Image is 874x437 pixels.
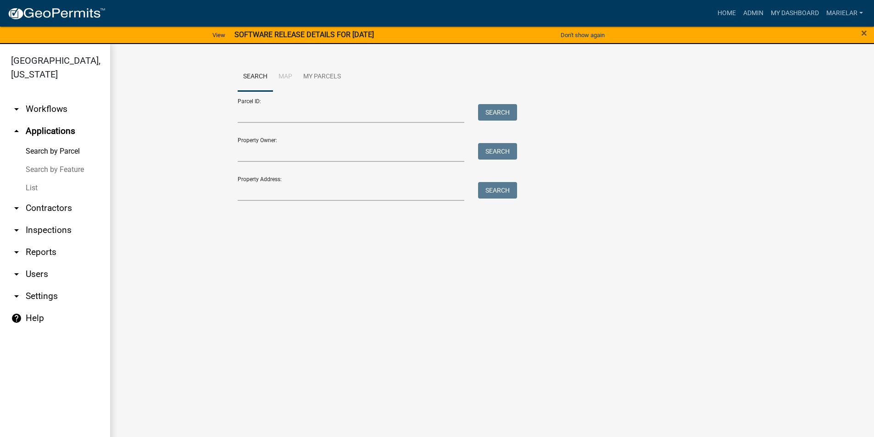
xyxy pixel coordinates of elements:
[740,5,767,22] a: Admin
[11,269,22,280] i: arrow_drop_down
[209,28,229,43] a: View
[238,62,273,92] a: Search
[298,62,346,92] a: My Parcels
[11,225,22,236] i: arrow_drop_down
[11,126,22,137] i: arrow_drop_up
[11,291,22,302] i: arrow_drop_down
[11,313,22,324] i: help
[823,5,867,22] a: marielar
[557,28,608,43] button: Don't show again
[861,28,867,39] button: Close
[11,247,22,258] i: arrow_drop_down
[478,182,517,199] button: Search
[234,30,374,39] strong: SOFTWARE RELEASE DETAILS FOR [DATE]
[861,27,867,39] span: ×
[11,104,22,115] i: arrow_drop_down
[478,104,517,121] button: Search
[11,203,22,214] i: arrow_drop_down
[478,143,517,160] button: Search
[767,5,823,22] a: My Dashboard
[714,5,740,22] a: Home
